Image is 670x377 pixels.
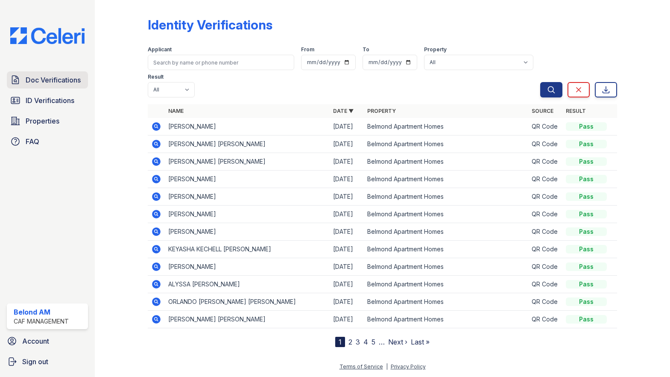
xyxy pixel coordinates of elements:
td: [DATE] [330,223,364,241]
a: Account [3,333,91,350]
a: Name [168,108,184,114]
td: [DATE] [330,118,364,135]
td: Belmond Apartment Homes [364,276,529,293]
a: Result [566,108,586,114]
a: 5 [372,338,375,346]
a: 2 [348,338,352,346]
td: Belmond Apartment Homes [364,206,529,223]
td: Belmond Apartment Homes [364,258,529,276]
a: Privacy Policy [391,363,426,370]
a: Date ▼ [333,108,354,114]
td: QR Code [528,188,562,206]
span: Doc Verifications [26,75,81,85]
span: Account [22,336,49,346]
div: Pass [566,122,607,131]
div: Pass [566,280,607,289]
td: [DATE] [330,311,364,328]
td: [DATE] [330,153,364,171]
div: Pass [566,192,607,201]
td: Belmond Apartment Homes [364,153,529,171]
td: QR Code [528,311,562,328]
td: QR Code [528,171,562,188]
td: QR Code [528,153,562,171]
td: ORLANDO [PERSON_NAME] [PERSON_NAME] [165,293,330,311]
a: Sign out [3,353,91,370]
label: Applicant [148,46,172,53]
a: ID Verifications [7,92,88,109]
div: Pass [566,157,607,166]
div: Pass [566,140,607,148]
td: [PERSON_NAME] [165,188,330,206]
td: [PERSON_NAME] [165,171,330,188]
td: [PERSON_NAME] [165,118,330,135]
td: [PERSON_NAME] [165,206,330,223]
td: Belmond Apartment Homes [364,188,529,206]
label: Property [424,46,447,53]
td: QR Code [528,293,562,311]
td: Belmond Apartment Homes [364,293,529,311]
td: Belmond Apartment Homes [364,171,529,188]
td: [DATE] [330,206,364,223]
a: Doc Verifications [7,71,88,88]
a: Property [367,108,396,114]
a: Properties [7,112,88,130]
span: … [379,337,385,347]
div: Identity Verifications [148,17,272,32]
span: Properties [26,116,59,126]
a: 4 [363,338,368,346]
td: Belmond Apartment Homes [364,223,529,241]
div: Pass [566,227,607,236]
label: To [363,46,369,53]
div: Pass [566,315,607,324]
td: Belmond Apartment Homes [364,311,529,328]
div: Belond AM [14,307,69,317]
td: [DATE] [330,241,364,258]
td: [DATE] [330,171,364,188]
td: QR Code [528,206,562,223]
td: [PERSON_NAME] [PERSON_NAME] [165,311,330,328]
td: QR Code [528,258,562,276]
td: [DATE] [330,276,364,293]
div: CAF Management [14,317,69,326]
td: [PERSON_NAME] [PERSON_NAME] [165,135,330,153]
td: [DATE] [330,293,364,311]
div: 1 [335,337,345,347]
label: Result [148,74,164,80]
a: Last » [411,338,430,346]
td: [PERSON_NAME] [PERSON_NAME] [165,153,330,171]
td: QR Code [528,118,562,135]
td: [PERSON_NAME] [165,258,330,276]
a: Terms of Service [339,363,383,370]
td: QR Code [528,223,562,241]
td: Belmond Apartment Homes [364,135,529,153]
div: Pass [566,175,607,183]
div: Pass [566,297,607,306]
td: Belmond Apartment Homes [364,241,529,258]
span: ID Verifications [26,95,74,106]
a: FAQ [7,133,88,150]
td: [PERSON_NAME] [165,223,330,241]
a: Source [532,108,553,114]
td: Belmond Apartment Homes [364,118,529,135]
div: Pass [566,262,607,271]
div: Pass [566,245,607,253]
td: [DATE] [330,258,364,276]
td: QR Code [528,135,562,153]
span: FAQ [26,136,39,147]
a: 3 [356,338,360,346]
td: [DATE] [330,188,364,206]
td: ALYSSA [PERSON_NAME] [165,276,330,293]
td: QR Code [528,241,562,258]
td: QR Code [528,276,562,293]
td: [DATE] [330,135,364,153]
a: Next › [388,338,407,346]
div: | [386,363,388,370]
input: Search by name or phone number [148,55,295,70]
td: KEYASHA KECHELL [PERSON_NAME] [165,241,330,258]
div: Pass [566,210,607,218]
img: CE_Logo_Blue-a8612792a0a2168367f1c8372b55b34899dd931a85d93a1a3d3e32e68fde9ad4.png [3,27,91,44]
label: From [301,46,314,53]
span: Sign out [22,356,48,367]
